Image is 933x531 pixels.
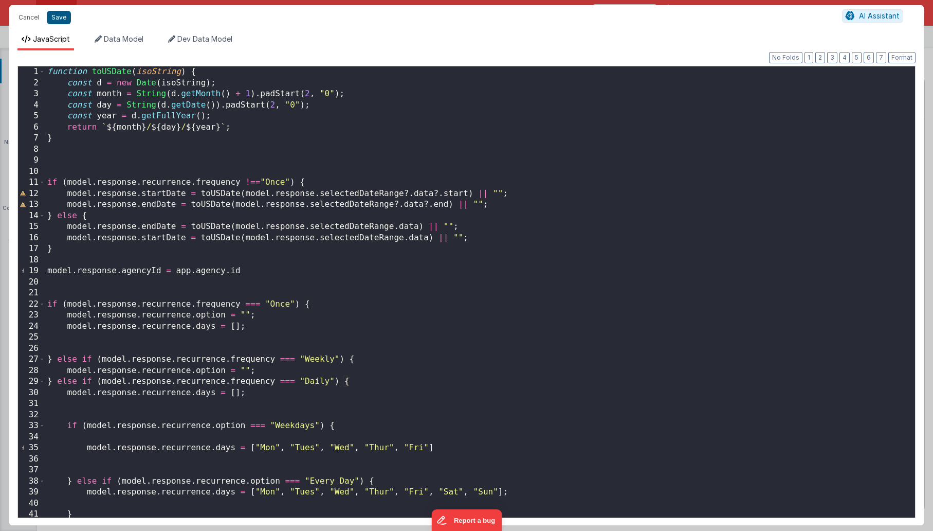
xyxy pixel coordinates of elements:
div: 19 [18,265,45,277]
div: 36 [18,454,45,465]
div: 3 [18,88,45,100]
div: 34 [18,432,45,443]
div: 40 [18,498,45,509]
div: 15 [18,221,45,233]
button: 6 [864,52,874,63]
div: 29 [18,376,45,387]
div: 25 [18,332,45,343]
button: 2 [815,52,825,63]
div: 1 [18,66,45,78]
div: 18 [18,255,45,266]
iframe: Marker.io feedback button [431,509,502,531]
div: 13 [18,199,45,210]
button: 1 [804,52,813,63]
button: 5 [852,52,862,63]
button: 3 [827,52,837,63]
div: 7 [18,133,45,144]
button: Cancel [13,10,44,25]
div: 12 [18,188,45,200]
button: AI Assistant [842,9,903,23]
div: 31 [18,398,45,410]
button: No Folds [769,52,802,63]
div: 16 [18,233,45,244]
span: JavaScript [33,34,70,43]
div: 20 [18,277,45,288]
div: 27 [18,354,45,365]
div: 35 [18,442,45,454]
div: 21 [18,288,45,299]
div: 14 [18,210,45,222]
div: 10 [18,166,45,178]
span: Dev Data Model [177,34,232,43]
button: Format [888,52,916,63]
button: 4 [839,52,850,63]
div: 37 [18,465,45,476]
div: 32 [18,410,45,421]
div: 28 [18,365,45,377]
div: 33 [18,420,45,432]
div: 30 [18,387,45,399]
div: 17 [18,243,45,255]
div: 5 [18,111,45,122]
div: 11 [18,177,45,188]
span: Data Model [104,34,143,43]
span: AI Assistant [859,11,900,20]
div: 24 [18,321,45,332]
div: 39 [18,487,45,498]
div: 9 [18,155,45,166]
div: 8 [18,144,45,155]
div: 38 [18,476,45,487]
div: 26 [18,343,45,355]
button: Save [47,11,71,24]
button: 7 [876,52,886,63]
div: 2 [18,78,45,89]
div: 6 [18,122,45,133]
div: 23 [18,310,45,321]
div: 41 [18,509,45,520]
div: 4 [18,100,45,111]
div: 22 [18,299,45,310]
